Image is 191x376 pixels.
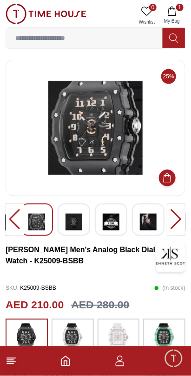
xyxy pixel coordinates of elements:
span: 1 [176,4,184,11]
p: K25009-BSBB [6,281,56,295]
img: Kenneth Scott Men's Analog Black Dial Watch - K25009-BSBB [103,211,119,233]
span: Wishlist [135,19,158,25]
img: ... [107,324,130,353]
button: Add to Cart [159,170,176,186]
img: Kenneth Scott Men's Analog Black Dial Watch - K25009-BSBB [140,211,157,233]
span: 0 [149,4,157,11]
img: ... [6,4,86,24]
img: Kenneth Scott Men's Analog Black Dial Watch - K25009-BSBB [13,68,178,188]
a: 0Wishlist [135,4,158,27]
span: 25% [161,69,176,84]
a: Home [60,356,71,367]
img: Kenneth Scott Men's Analog Black Dial Watch - K25009-BSBB [28,211,45,233]
button: 1My Bag [158,4,185,27]
span: SKU : [6,285,19,292]
h2: AED 210.00 [6,297,64,313]
img: Kenneth Scott Men's Analog Black Dial Watch - K25009-BSBB [66,211,82,233]
div: Chat Widget [164,349,184,369]
img: ... [15,324,38,353]
h3: [PERSON_NAME] Men's Analog Black Dial Watch - K25009-BSBB [6,245,156,267]
span: My Bag [160,18,184,25]
img: Kenneth Scott Men's Analog Black Dial Watch - K25009-BSBB [156,240,185,272]
img: ... [61,324,84,353]
p: ( In stock ) [154,281,185,295]
img: ... [153,324,176,353]
h3: AED 280.00 [71,297,129,313]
